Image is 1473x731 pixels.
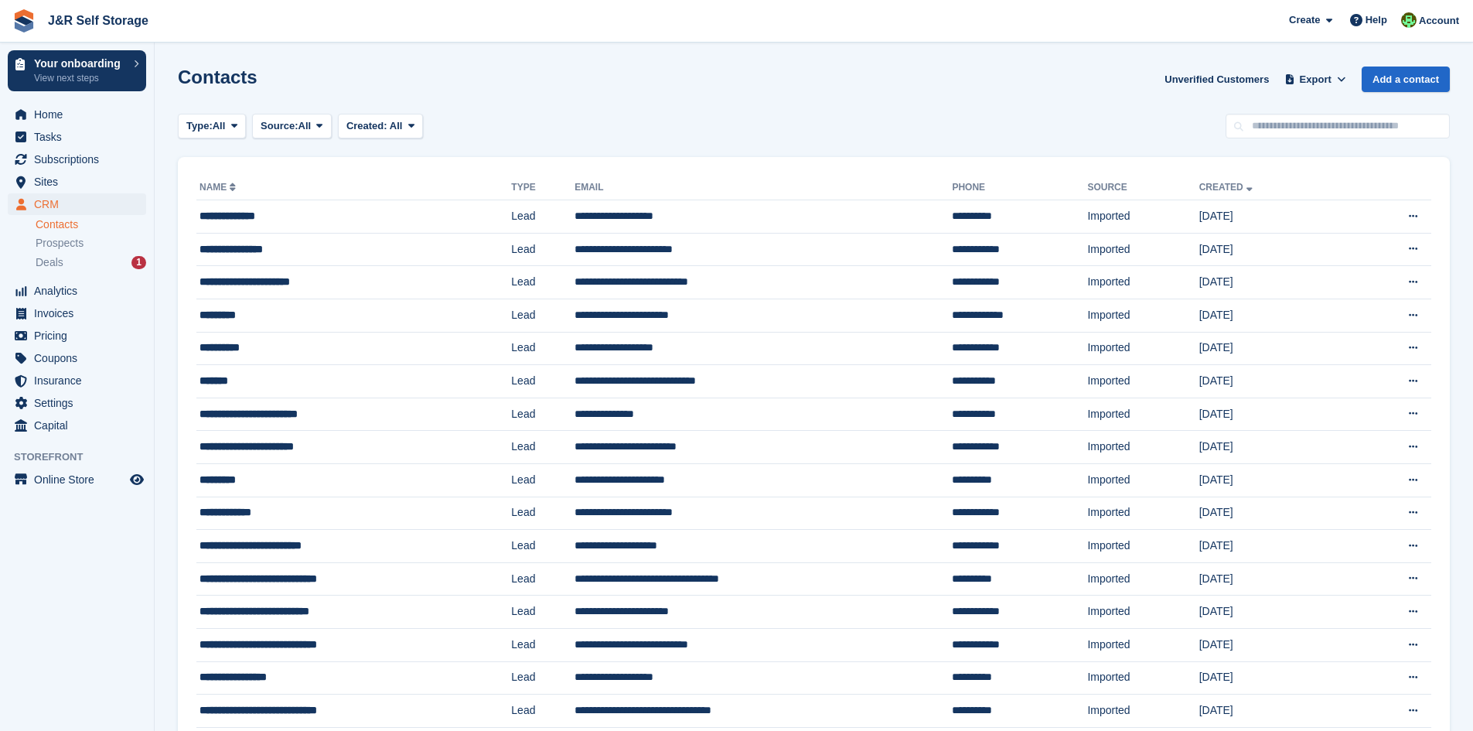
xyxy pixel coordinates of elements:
a: menu [8,280,146,302]
a: menu [8,325,146,347]
td: [DATE] [1199,463,1347,497]
td: Imported [1087,695,1199,728]
button: Export [1281,67,1349,92]
h1: Contacts [178,67,257,87]
span: CRM [34,193,127,215]
a: menu [8,171,146,193]
span: Create [1289,12,1320,28]
td: Lead [511,365,575,398]
td: Imported [1087,497,1199,530]
a: Prospects [36,235,146,251]
td: Imported [1087,233,1199,266]
a: menu [8,370,146,391]
span: Analytics [34,280,127,302]
span: Settings [34,392,127,414]
td: [DATE] [1199,332,1347,365]
button: Created: All [338,114,423,139]
td: Imported [1087,299,1199,332]
span: Sites [34,171,127,193]
span: Storefront [14,449,154,465]
td: Imported [1087,365,1199,398]
td: [DATE] [1199,233,1347,266]
a: menu [8,149,146,170]
td: Lead [511,530,575,563]
td: Lead [511,596,575,629]
img: stora-icon-8386f47178a22dfd0bd8f6a31ec36ba5ce8667c1dd55bd0f319d3a0aa187defe.svg [12,9,36,32]
th: Phone [952,176,1087,200]
span: Created: [346,120,387,132]
img: Steve Pollicott [1401,12,1417,28]
td: Lead [511,562,575,596]
a: Unverified Customers [1158,67,1275,92]
span: All [298,118,312,134]
td: Imported [1087,200,1199,234]
span: Home [34,104,127,125]
span: Help [1366,12,1387,28]
span: Online Store [34,469,127,490]
span: Insurance [34,370,127,391]
span: Deals [36,255,63,270]
span: Capital [34,415,127,436]
p: View next steps [34,71,126,85]
td: Lead [511,695,575,728]
a: menu [8,347,146,369]
a: menu [8,415,146,436]
td: Imported [1087,628,1199,661]
td: Lead [511,200,575,234]
button: Source: All [252,114,332,139]
span: Coupons [34,347,127,369]
td: [DATE] [1199,398,1347,431]
a: Your onboarding View next steps [8,50,146,91]
span: Account [1419,13,1459,29]
a: menu [8,104,146,125]
th: Type [511,176,575,200]
span: Source: [261,118,298,134]
td: Lead [511,299,575,332]
td: Lead [511,332,575,365]
td: [DATE] [1199,266,1347,299]
span: Pricing [34,325,127,347]
td: Lead [511,628,575,661]
td: [DATE] [1199,365,1347,398]
span: Type: [186,118,213,134]
td: Lead [511,233,575,266]
td: Imported [1087,463,1199,497]
a: menu [8,392,146,414]
th: Email [575,176,952,200]
td: Lead [511,661,575,695]
span: All [213,118,226,134]
td: [DATE] [1199,628,1347,661]
td: Imported [1087,266,1199,299]
span: Tasks [34,126,127,148]
td: [DATE] [1199,431,1347,464]
td: Imported [1087,661,1199,695]
td: Lead [511,266,575,299]
td: Imported [1087,431,1199,464]
span: Subscriptions [34,149,127,170]
td: Imported [1087,530,1199,563]
td: Lead [511,497,575,530]
td: Imported [1087,332,1199,365]
td: Lead [511,398,575,431]
a: menu [8,302,146,324]
td: [DATE] [1199,596,1347,629]
a: Contacts [36,217,146,232]
button: Type: All [178,114,246,139]
td: [DATE] [1199,530,1347,563]
a: Name [199,182,239,193]
td: Imported [1087,562,1199,596]
a: Deals 1 [36,254,146,271]
td: Imported [1087,398,1199,431]
a: Add a contact [1362,67,1450,92]
td: [DATE] [1199,661,1347,695]
a: menu [8,193,146,215]
td: [DATE] [1199,299,1347,332]
td: Lead [511,463,575,497]
td: [DATE] [1199,497,1347,530]
td: [DATE] [1199,200,1347,234]
a: menu [8,126,146,148]
td: Imported [1087,596,1199,629]
div: 1 [131,256,146,269]
td: [DATE] [1199,562,1347,596]
span: Invoices [34,302,127,324]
